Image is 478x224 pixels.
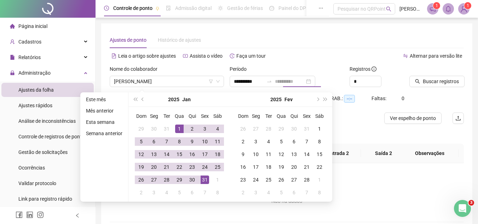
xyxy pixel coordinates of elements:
[249,173,262,186] td: 2025-02-24
[166,6,171,11] span: file-done
[262,148,275,161] td: 2025-02-11
[135,148,148,161] td: 2025-01-12
[464,2,471,9] sup: Atualize o seu contato no menu Meus Dados
[175,137,184,146] div: 8
[135,186,148,199] td: 2025-02-02
[468,200,474,206] span: 3
[249,186,262,199] td: 2025-03-03
[150,137,158,146] div: 6
[18,87,54,93] span: Ajustes da folha
[83,107,125,115] li: Mês anterior
[155,6,160,11] span: pushpin
[290,176,298,184] div: 27
[10,55,15,60] span: file
[350,65,376,73] span: Registros
[264,176,273,184] div: 25
[190,53,223,59] span: Assista o vídeo
[269,6,274,11] span: dashboard
[168,92,179,107] button: year panel
[237,148,249,161] td: 2025-02-09
[160,186,173,199] td: 2025-02-04
[198,161,211,173] td: 2025-01-24
[415,79,420,84] span: search
[275,135,288,148] td: 2025-02-05
[148,173,160,186] td: 2025-01-27
[409,76,465,87] button: Buscar registros
[288,173,300,186] td: 2025-02-27
[239,176,247,184] div: 23
[188,176,196,184] div: 30
[288,186,300,199] td: 2025-03-06
[173,173,186,186] td: 2025-01-29
[137,176,145,184] div: 26
[239,188,247,197] div: 2
[445,6,451,12] span: bell
[83,118,125,126] li: Esta semana
[175,188,184,197] div: 5
[173,148,186,161] td: 2025-01-15
[266,79,272,84] span: swap-right
[160,110,173,122] th: Ter
[213,137,222,146] div: 11
[237,173,249,186] td: 2025-02-23
[160,173,173,186] td: 2025-01-28
[135,110,148,122] th: Dom
[175,5,212,11] span: Admissão digital
[18,134,85,139] span: Controle de registros de ponto
[288,135,300,148] td: 2025-02-06
[313,110,326,122] th: Sáb
[430,6,436,12] span: notification
[148,135,160,148] td: 2025-01-06
[158,37,201,43] span: Histórico de ajustes
[239,163,247,171] div: 16
[423,77,459,85] span: Buscar registros
[344,95,355,103] span: --:--
[313,148,326,161] td: 2025-02-15
[399,5,423,13] span: [PERSON_NAME]
[201,188,209,197] div: 7
[150,176,158,184] div: 27
[83,95,125,104] li: Este mês
[18,118,76,124] span: Análise de inconsistências
[198,148,211,161] td: 2025-01-17
[213,150,222,159] div: 18
[198,186,211,199] td: 2025-02-07
[114,76,220,87] span: VITOR HENRIQUE ALVES DE OLIVEIRA
[278,5,306,11] span: Painel do DP
[230,53,235,58] span: history
[262,135,275,148] td: 2025-02-04
[372,67,376,71] span: info-circle
[316,144,361,163] th: Entrada 2
[288,161,300,173] td: 2025-02-20
[262,173,275,186] td: 2025-02-25
[173,110,186,122] th: Qua
[209,79,213,84] span: filter
[131,92,139,107] button: super-prev-year
[10,24,15,29] span: home
[372,96,387,101] span: Faltas:
[300,122,313,135] td: 2025-01-31
[284,92,293,107] button: month panel
[137,188,145,197] div: 2
[262,186,275,199] td: 2025-03-04
[315,188,324,197] div: 8
[173,135,186,148] td: 2025-01-08
[162,125,171,133] div: 31
[198,135,211,148] td: 2025-01-10
[16,211,23,218] span: facebook
[160,148,173,161] td: 2025-01-14
[201,176,209,184] div: 31
[277,163,286,171] div: 19
[10,39,15,44] span: user-add
[211,173,224,186] td: 2025-02-01
[436,3,438,8] span: 1
[288,110,300,122] th: Qui
[186,173,198,186] td: 2025-01-30
[313,92,321,107] button: next-year
[37,211,44,218] span: instagram
[262,110,275,122] th: Ter
[270,92,282,107] button: year panel
[18,149,68,155] span: Gestão de solicitações
[249,135,262,148] td: 2025-02-03
[313,186,326,199] td: 2025-03-08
